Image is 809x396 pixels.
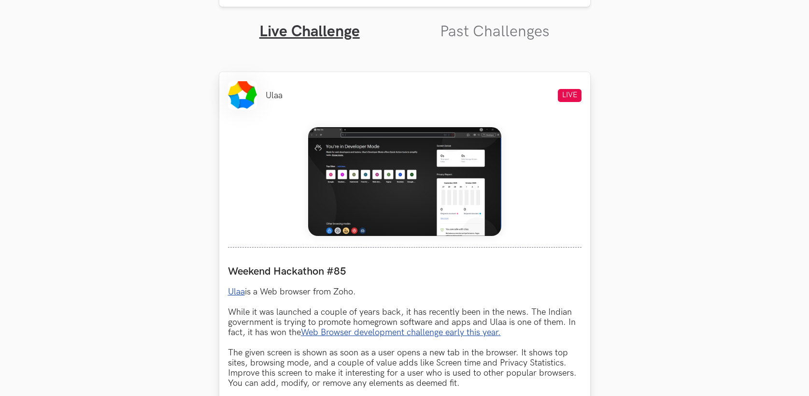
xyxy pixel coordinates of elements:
[228,265,582,278] label: Weekend Hackathon #85
[266,90,283,101] li: Ulaa
[558,89,582,102] span: LIVE
[219,7,590,41] ul: Tabs Interface
[228,287,245,297] a: Ulaa
[440,22,550,41] a: Past Challenges
[301,327,501,337] a: Web Browser development challenge early this year.
[259,22,360,41] a: Live Challenge
[308,127,501,236] img: Weekend_Hackathon_85_banner.png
